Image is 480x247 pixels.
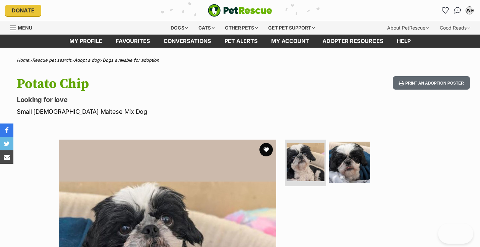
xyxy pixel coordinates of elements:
[316,35,390,48] a: Adopter resources
[382,21,434,35] div: About PetRescue
[220,21,262,35] div: Other pets
[464,5,475,16] button: My account
[17,107,293,116] p: Small [DEMOGRAPHIC_DATA] Maltese Mix Dog
[208,4,272,17] a: PetRescue
[109,35,157,48] a: Favourites
[218,35,264,48] a: Pet alerts
[5,5,41,16] a: Donate
[393,76,470,90] button: Print an adoption poster
[17,95,293,104] p: Looking for love
[157,35,218,48] a: conversations
[466,7,473,14] div: JVR
[32,57,71,63] a: Rescue pet search
[103,57,159,63] a: Dogs available for adoption
[329,142,370,183] img: Photo of Potato Chip
[74,57,100,63] a: Adopt a dog
[438,224,473,244] iframe: Help Scout Beacon - Open
[264,35,316,48] a: My account
[440,5,475,16] ul: Account quick links
[17,76,293,92] h1: Potato Chip
[208,4,272,17] img: logo-e224e6f780fb5917bec1dbf3a21bbac754714ae5b6737aabdf751b685950b380.svg
[63,35,109,48] a: My profile
[435,21,475,35] div: Good Reads
[10,21,37,33] a: Menu
[259,143,273,156] button: favourite
[18,25,32,31] span: Menu
[166,21,193,35] div: Dogs
[390,35,417,48] a: Help
[454,7,461,14] img: chat-41dd97257d64d25036548639549fe6c8038ab92f7586957e7f3b1b290dea8141.svg
[194,21,219,35] div: Cats
[287,143,324,181] img: Photo of Potato Chip
[452,5,463,16] a: Conversations
[440,5,451,16] a: Favourites
[17,57,29,63] a: Home
[263,21,319,35] div: Get pet support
